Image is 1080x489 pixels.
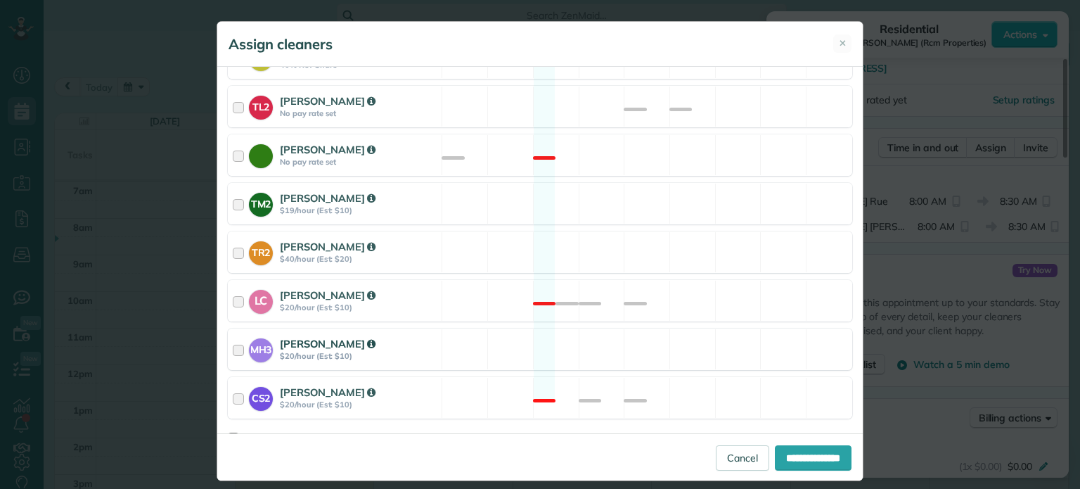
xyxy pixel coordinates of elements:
[839,37,847,50] span: ✕
[280,288,375,302] strong: [PERSON_NAME]
[280,94,375,108] strong: [PERSON_NAME]
[280,108,437,118] strong: No pay rate set
[249,290,273,310] strong: LC
[280,337,375,350] strong: [PERSON_NAME]
[280,254,437,264] strong: $40/hour (Est: $20)
[280,240,375,253] strong: [PERSON_NAME]
[249,387,273,406] strong: CS2
[249,338,273,357] strong: MH3
[280,191,375,205] strong: [PERSON_NAME]
[280,400,437,409] strong: $20/hour (Est: $10)
[280,205,437,215] strong: $19/hour (Est: $10)
[280,143,375,156] strong: [PERSON_NAME]
[280,157,437,167] strong: No pay rate set
[244,431,521,444] span: Automatically recalculate amount owed for this appointment?
[280,386,375,399] strong: [PERSON_NAME]
[249,241,273,260] strong: TR2
[716,445,769,471] a: Cancel
[280,303,437,312] strong: $20/hour (Est: $10)
[280,351,437,361] strong: $20/hour (Est: $10)
[229,34,333,54] h5: Assign cleaners
[249,96,273,115] strong: TL2
[249,193,273,212] strong: TM2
